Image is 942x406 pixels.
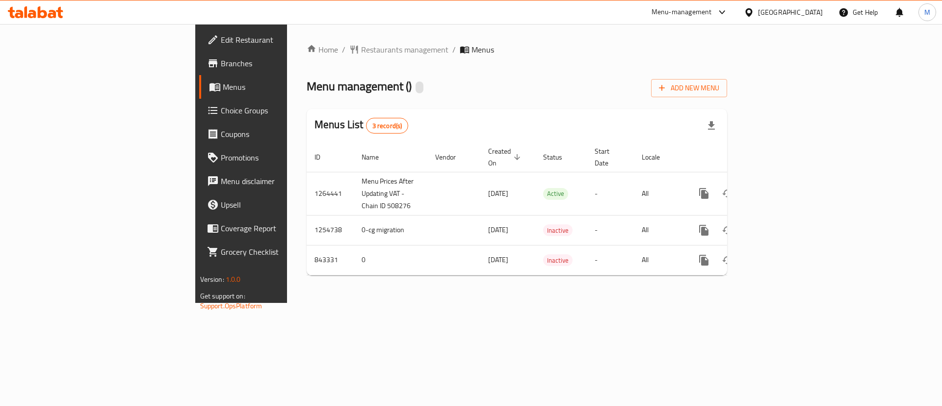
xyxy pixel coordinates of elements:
span: Menu management ( ) [307,75,412,97]
span: Name [362,151,392,163]
span: 3 record(s) [366,121,408,131]
a: Promotions [199,146,353,169]
span: Upsell [221,199,345,211]
button: Add New Menu [651,79,727,97]
span: Get support on: [200,290,245,302]
span: Created On [488,145,523,169]
span: Version: [200,273,224,286]
li: / [452,44,456,55]
table: enhanced table [307,142,794,275]
div: Active [543,188,568,200]
span: Menus [223,81,345,93]
div: Inactive [543,224,573,236]
a: Coverage Report [199,217,353,240]
span: Status [543,151,575,163]
div: Menu-management [652,6,712,18]
td: All [634,215,684,245]
span: Start Date [595,145,622,169]
span: Vendor [435,151,469,163]
th: Actions [684,142,794,172]
a: Edit Restaurant [199,28,353,52]
td: Menu Prices After Updating VAT - Chain ID 508276 [354,172,427,215]
td: - [587,172,634,215]
span: Menu disclaimer [221,175,345,187]
span: [DATE] [488,223,508,236]
button: Change Status [716,218,739,242]
span: Coupons [221,128,345,140]
span: 1.0.0 [226,273,241,286]
button: more [692,218,716,242]
td: 0-cg migration [354,215,427,245]
span: Locale [642,151,673,163]
span: Coverage Report [221,222,345,234]
span: Inactive [543,225,573,236]
span: Choice Groups [221,105,345,116]
span: [DATE] [488,187,508,200]
button: Change Status [716,182,739,205]
div: Export file [700,114,723,137]
a: Menus [199,75,353,99]
nav: breadcrumb [307,44,727,55]
div: Total records count [366,118,409,134]
a: Upsell [199,193,353,217]
div: [GEOGRAPHIC_DATA] [758,7,823,18]
span: M [924,7,930,18]
a: Grocery Checklist [199,240,353,264]
a: Menu disclaimer [199,169,353,193]
span: Add New Menu [659,82,719,94]
td: All [634,172,684,215]
span: Grocery Checklist [221,246,345,258]
td: All [634,245,684,275]
span: Restaurants management [361,44,448,55]
span: Branches [221,57,345,69]
a: Coupons [199,122,353,146]
td: - [587,215,634,245]
span: Active [543,188,568,199]
span: ID [314,151,333,163]
a: Support.OpsPlatform [200,299,262,312]
a: Restaurants management [349,44,448,55]
td: - [587,245,634,275]
span: [DATE] [488,253,508,266]
div: Inactive [543,254,573,266]
button: more [692,248,716,272]
span: Menus [471,44,494,55]
button: more [692,182,716,205]
td: 0 [354,245,427,275]
button: Change Status [716,248,739,272]
span: Promotions [221,152,345,163]
h2: Menus List [314,117,408,134]
a: Branches [199,52,353,75]
a: Choice Groups [199,99,353,122]
span: Edit Restaurant [221,34,345,46]
span: Inactive [543,255,573,266]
